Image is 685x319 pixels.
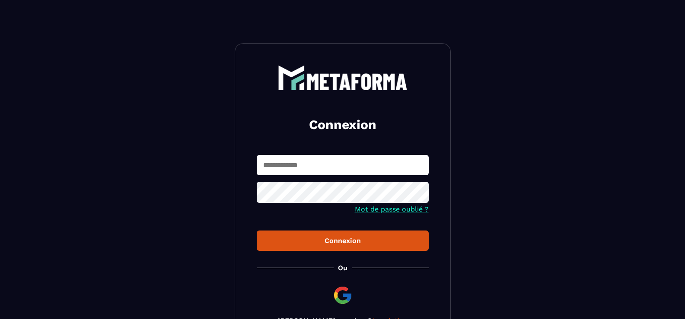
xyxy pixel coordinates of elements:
[267,116,418,133] h2: Connexion
[257,65,429,90] a: logo
[332,285,353,306] img: google
[257,231,429,251] button: Connexion
[355,205,429,213] a: Mot de passe oublié ?
[338,264,347,272] p: Ou
[278,65,408,90] img: logo
[264,237,422,245] div: Connexion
